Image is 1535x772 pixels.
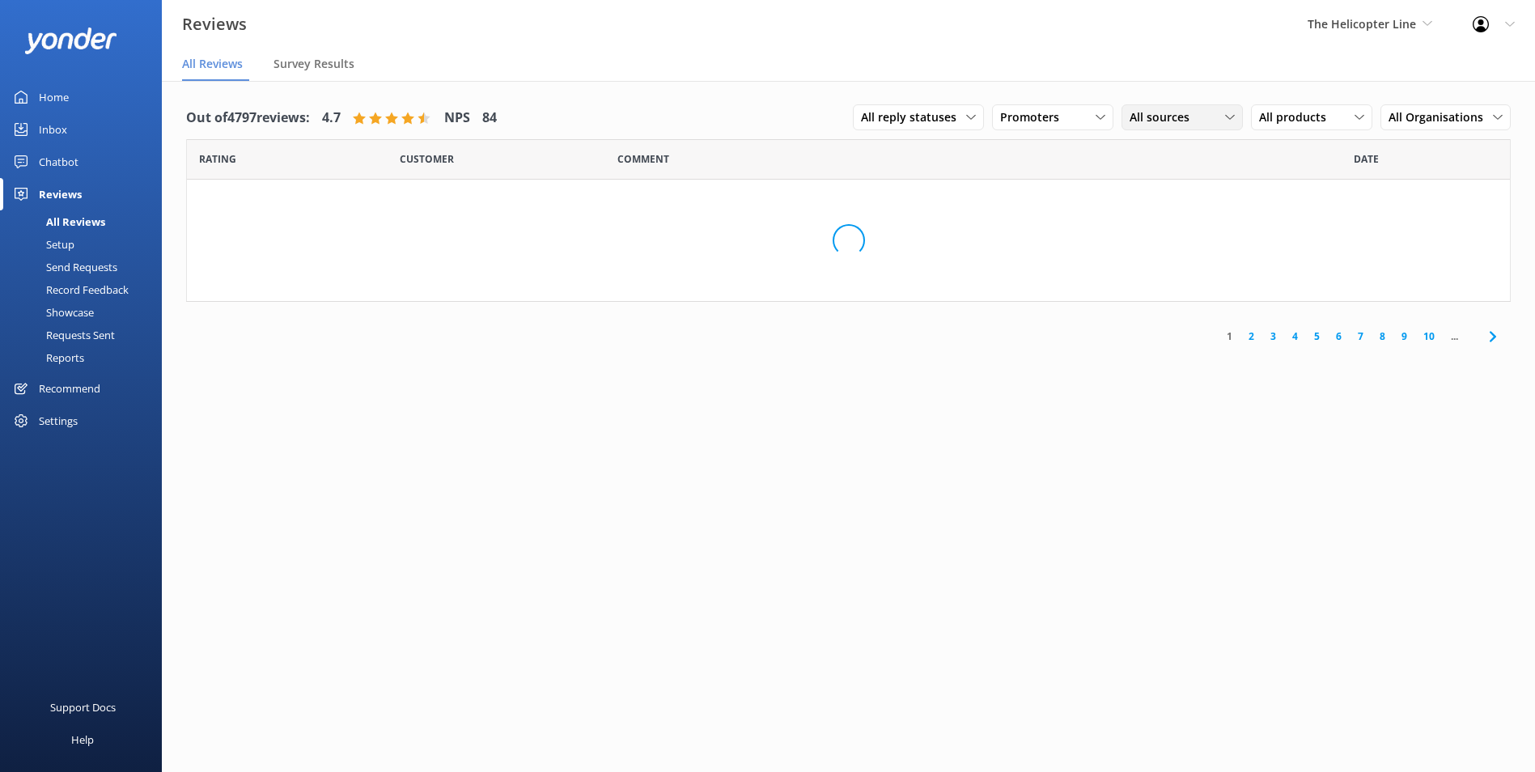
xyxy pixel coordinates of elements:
[71,723,94,756] div: Help
[10,301,94,324] div: Showcase
[1130,108,1199,126] span: All sources
[482,108,497,129] h4: 84
[10,210,105,233] div: All Reviews
[10,324,115,346] div: Requests Sent
[199,151,236,167] span: Date
[182,56,243,72] span: All Reviews
[274,56,354,72] span: Survey Results
[39,113,67,146] div: Inbox
[10,278,162,301] a: Record Feedback
[10,346,84,369] div: Reports
[186,108,310,129] h4: Out of 4797 reviews:
[861,108,966,126] span: All reply statuses
[1000,108,1069,126] span: Promoters
[1262,329,1284,344] a: 3
[10,256,162,278] a: Send Requests
[1415,329,1443,344] a: 10
[617,151,669,167] span: Question
[1306,329,1328,344] a: 5
[39,146,78,178] div: Chatbot
[24,28,117,54] img: yonder-white-logo.png
[39,178,82,210] div: Reviews
[1354,151,1379,167] span: Date
[1350,329,1372,344] a: 7
[39,372,100,405] div: Recommend
[10,324,162,346] a: Requests Sent
[322,108,341,129] h4: 4.7
[1240,329,1262,344] a: 2
[400,151,454,167] span: Date
[39,81,69,113] div: Home
[39,405,78,437] div: Settings
[10,278,129,301] div: Record Feedback
[10,233,162,256] a: Setup
[444,108,470,129] h4: NPS
[10,301,162,324] a: Showcase
[1284,329,1306,344] a: 4
[182,11,247,37] h3: Reviews
[1308,16,1416,32] span: The Helicopter Line
[10,233,74,256] div: Setup
[10,346,162,369] a: Reports
[10,210,162,233] a: All Reviews
[1389,108,1493,126] span: All Organisations
[10,256,117,278] div: Send Requests
[1372,329,1393,344] a: 8
[1443,329,1466,344] span: ...
[1328,329,1350,344] a: 6
[1393,329,1415,344] a: 9
[50,691,116,723] div: Support Docs
[1259,108,1336,126] span: All products
[1219,329,1240,344] a: 1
